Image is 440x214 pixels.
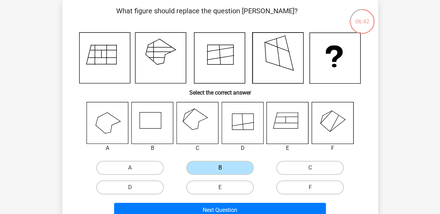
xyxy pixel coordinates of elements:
div: D [216,144,269,152]
div: A [81,144,134,152]
label: E [186,180,254,194]
p: What figure should replace the question [PERSON_NAME]? [74,6,341,27]
label: D [96,180,164,194]
div: B [126,144,179,152]
div: F [306,144,359,152]
div: 06:42 [349,8,375,26]
label: C [276,161,344,175]
label: B [186,161,254,175]
div: E [261,144,314,152]
h6: Select the correct answer [74,84,367,96]
label: A [96,161,164,175]
div: C [171,144,224,152]
label: F [276,180,344,194]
